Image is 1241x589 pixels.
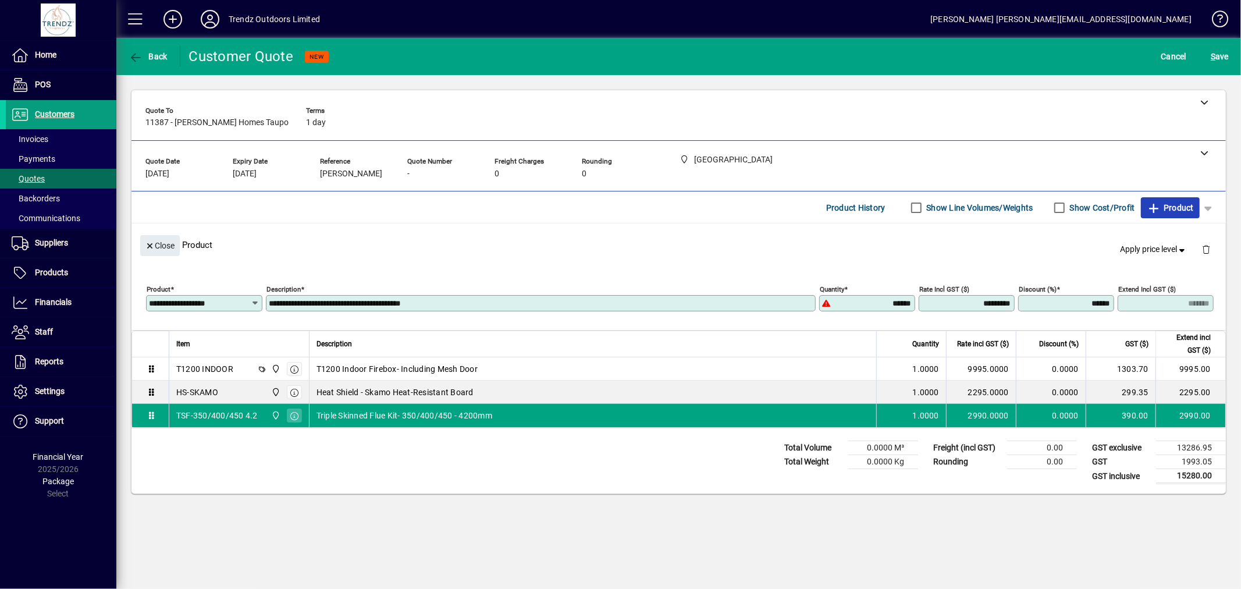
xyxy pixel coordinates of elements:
span: 0 [582,169,586,179]
td: 299.35 [1086,381,1155,404]
button: Cancel [1158,46,1190,67]
span: Quantity [912,338,939,350]
app-page-header-button: Delete [1192,244,1220,254]
span: - [407,169,410,179]
label: Show Cost/Profit [1068,202,1135,214]
span: Backorders [12,194,60,203]
button: Back [126,46,170,67]
span: 1.0000 [913,363,940,375]
td: 9995.00 [1155,357,1225,381]
td: 0.00 [1007,441,1077,455]
a: Staff [6,318,116,347]
span: New Plymouth [268,363,282,375]
span: 1.0000 [913,386,940,398]
button: Profile [191,9,229,30]
a: Backorders [6,189,116,208]
span: Apply price level [1121,243,1188,256]
span: Customers [35,109,74,119]
span: GST ($) [1125,338,1148,350]
span: [PERSON_NAME] [320,169,382,179]
div: 2295.0000 [954,386,1009,398]
td: 1993.05 [1156,455,1226,469]
button: Close [140,235,180,256]
span: Close [145,236,175,256]
mat-label: Product [147,285,170,293]
td: GST [1086,455,1156,469]
a: Payments [6,149,116,169]
mat-label: Discount (%) [1019,285,1057,293]
div: HS-SKAMO [176,386,218,398]
div: Customer Quote [189,47,294,66]
span: Invoices [12,134,48,144]
span: Back [129,52,168,61]
span: 11387 - [PERSON_NAME] Homes Taupo [145,118,289,127]
div: 2990.0000 [954,410,1009,421]
span: 1.0000 [913,410,940,421]
td: 13286.95 [1156,441,1226,455]
app-page-header-button: Close [137,240,183,250]
span: [DATE] [145,169,169,179]
td: 0.0000 Kg [848,455,918,469]
span: S [1211,52,1215,61]
td: 0.0000 M³ [848,441,918,455]
app-page-header-button: Back [116,46,180,67]
td: 2295.00 [1155,381,1225,404]
span: Quotes [12,174,45,183]
div: T1200 INDOOR [176,363,233,375]
td: 2990.00 [1155,404,1225,427]
span: [DATE] [233,169,257,179]
span: Home [35,50,56,59]
mat-label: Description [266,285,301,293]
a: Reports [6,347,116,377]
a: Settings [6,377,116,406]
button: Product History [822,197,890,218]
span: NEW [310,53,324,61]
span: POS [35,80,51,89]
td: 0.00 [1007,455,1077,469]
a: Home [6,41,116,70]
label: Show Line Volumes/Weights [924,202,1033,214]
td: Freight (incl GST) [927,441,1007,455]
button: Apply price level [1116,239,1193,260]
a: Invoices [6,129,116,149]
td: GST exclusive [1086,441,1156,455]
a: Support [6,407,116,436]
span: Support [35,416,64,425]
td: 15280.00 [1156,469,1226,484]
span: Settings [35,386,65,396]
span: Description [317,338,352,350]
span: Products [35,268,68,277]
span: Product History [826,198,886,217]
td: 0.0000 [1016,404,1086,427]
span: ave [1211,47,1229,66]
span: Reports [35,357,63,366]
div: 9995.0000 [954,363,1009,375]
td: GST inclusive [1086,469,1156,484]
a: Financials [6,288,116,317]
mat-label: Quantity [820,285,844,293]
a: POS [6,70,116,100]
mat-label: Extend incl GST ($) [1118,285,1176,293]
span: New Plymouth [268,409,282,422]
mat-label: Rate incl GST ($) [919,285,969,293]
span: Communications [12,214,80,223]
div: Product [131,223,1226,266]
a: Knowledge Base [1203,2,1226,40]
span: Cancel [1161,47,1187,66]
span: New Plymouth [268,386,282,399]
a: Products [6,258,116,288]
button: Save [1208,46,1232,67]
span: Payments [12,154,55,164]
td: Total Volume [778,441,848,455]
span: Heat Shield - Skamo Heat-Resistant Board [317,386,474,398]
span: Item [176,338,190,350]
a: Suppliers [6,229,116,258]
span: Rate incl GST ($) [957,338,1009,350]
span: Package [42,477,74,486]
span: Discount (%) [1039,338,1079,350]
td: 0.0000 [1016,357,1086,381]
span: Triple Skinned Flue Kit- 350/400/450 - 4200mm [317,410,492,421]
td: 1303.70 [1086,357,1155,381]
span: Financial Year [33,452,84,462]
div: Trendz Outdoors Limited [229,10,320,29]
